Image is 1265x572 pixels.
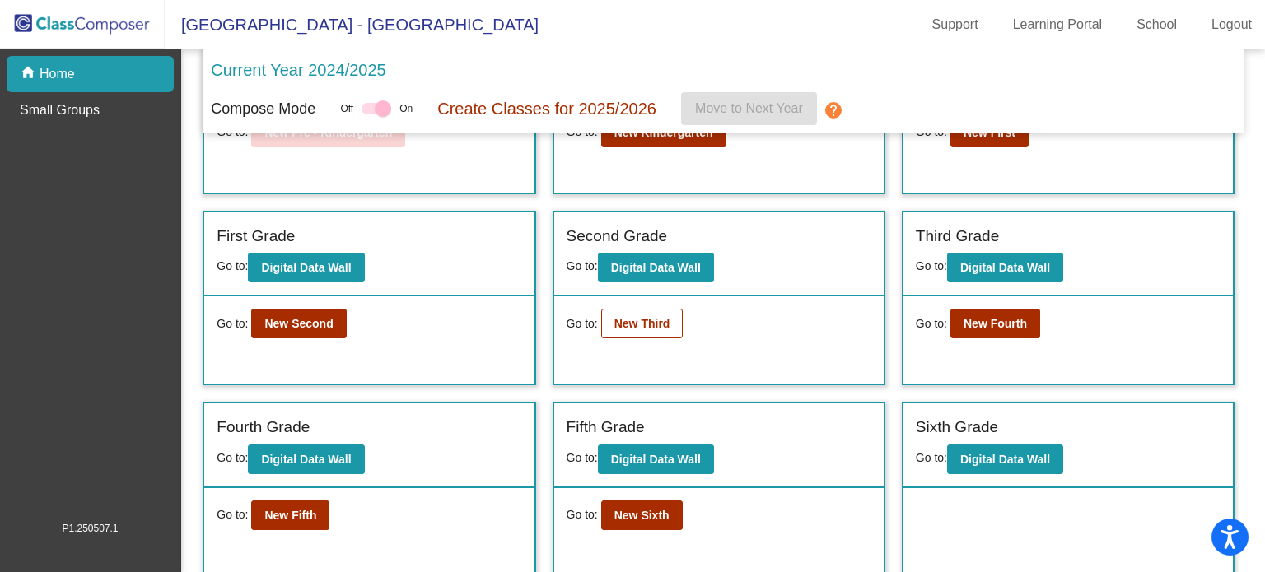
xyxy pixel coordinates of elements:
[598,444,714,474] button: Digital Data Wall
[567,416,645,439] label: Fifth Grade
[264,126,392,139] b: New Pre - Kindergarten
[217,225,295,249] label: First Grade
[681,92,817,125] button: Move to Next Year
[695,101,803,115] span: Move to Next Year
[248,444,364,474] button: Digital Data Wall
[251,500,329,530] button: New Fifth
[264,317,333,330] b: New Second
[567,259,598,272] span: Go to:
[567,225,668,249] label: Second Grade
[601,500,683,530] button: New Sixth
[217,315,248,333] span: Go to:
[261,453,351,466] b: Digital Data Wall
[20,64,40,84] mat-icon: home
[1198,12,1265,38] a: Logout
[964,126,1015,139] b: New First
[40,64,75,84] p: Home
[399,101,413,116] span: On
[916,416,998,439] label: Sixth Grade
[1123,12,1190,38] a: School
[261,261,351,274] b: Digital Data Wall
[598,253,714,282] button: Digital Data Wall
[916,451,947,464] span: Go to:
[614,317,670,330] b: New Third
[251,309,346,338] button: New Second
[217,451,248,464] span: Go to:
[919,12,992,38] a: Support
[611,261,701,274] b: Digital Data Wall
[614,126,713,139] b: New Kindergarten
[217,416,310,439] label: Fourth Grade
[916,225,999,249] label: Third Grade
[20,100,100,120] p: Small Groups
[567,451,598,464] span: Go to:
[960,453,1050,466] b: Digital Data Wall
[960,261,1050,274] b: Digital Data Wall
[950,309,1040,338] button: New Fourth
[340,101,353,116] span: Off
[916,315,947,333] span: Go to:
[1000,12,1116,38] a: Learning Portal
[165,12,539,38] span: [GEOGRAPHIC_DATA] - [GEOGRAPHIC_DATA]
[567,315,598,333] span: Go to:
[567,506,598,523] span: Go to:
[614,509,670,522] b: New Sixth
[947,444,1063,474] button: Digital Data Wall
[437,96,656,121] p: Create Classes for 2025/2026
[211,58,385,82] p: Current Year 2024/2025
[947,253,1063,282] button: Digital Data Wall
[916,259,947,272] span: Go to:
[964,317,1027,330] b: New Fourth
[217,506,248,523] span: Go to:
[601,309,684,338] button: New Third
[611,453,701,466] b: Digital Data Wall
[264,509,316,522] b: New Fifth
[217,259,248,272] span: Go to:
[824,100,843,120] mat-icon: help
[248,253,364,282] button: Digital Data Wall
[211,98,315,120] p: Compose Mode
